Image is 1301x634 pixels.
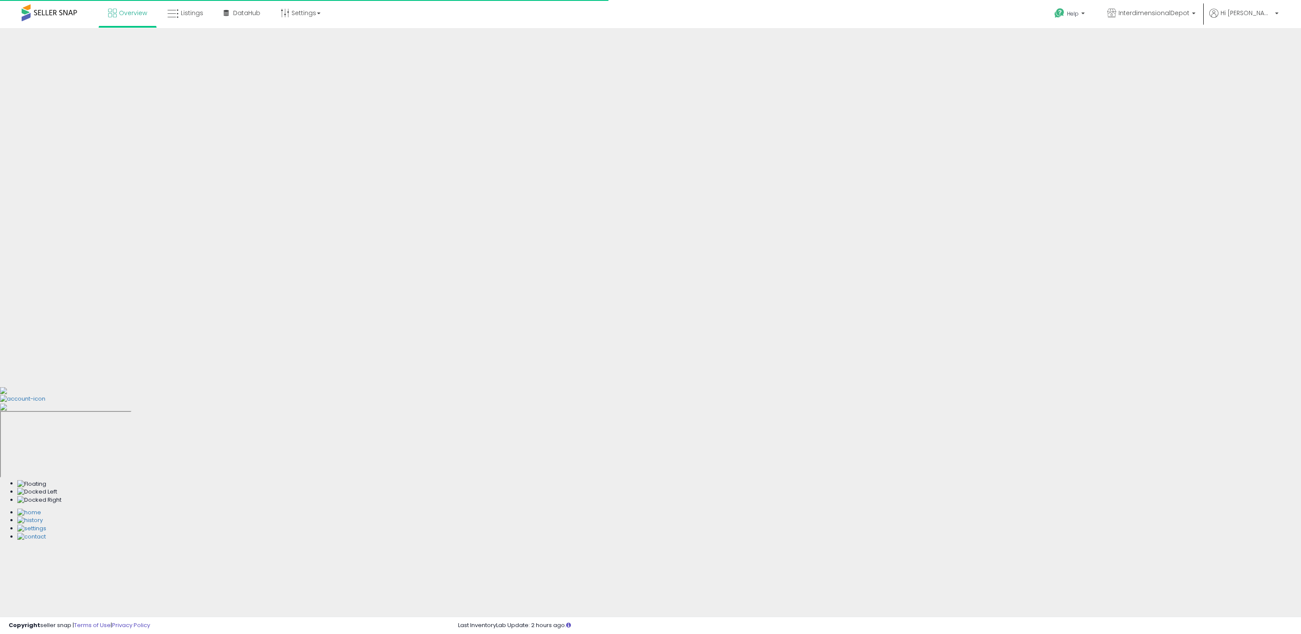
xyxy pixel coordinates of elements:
[17,509,41,517] img: Home
[17,496,61,504] img: Docked Right
[1209,9,1279,28] a: Hi [PERSON_NAME]
[233,9,260,17] span: DataHub
[1118,9,1189,17] span: InterdimensionalDepot
[1067,10,1079,17] span: Help
[17,488,57,496] img: Docked Left
[1221,9,1272,17] span: Hi [PERSON_NAME]
[17,516,43,525] img: History
[17,525,46,533] img: Settings
[1048,1,1093,28] a: Help
[119,9,147,17] span: Overview
[181,9,203,17] span: Listings
[17,533,46,541] img: Contact
[1054,8,1065,19] i: Get Help
[17,480,46,488] img: Floating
